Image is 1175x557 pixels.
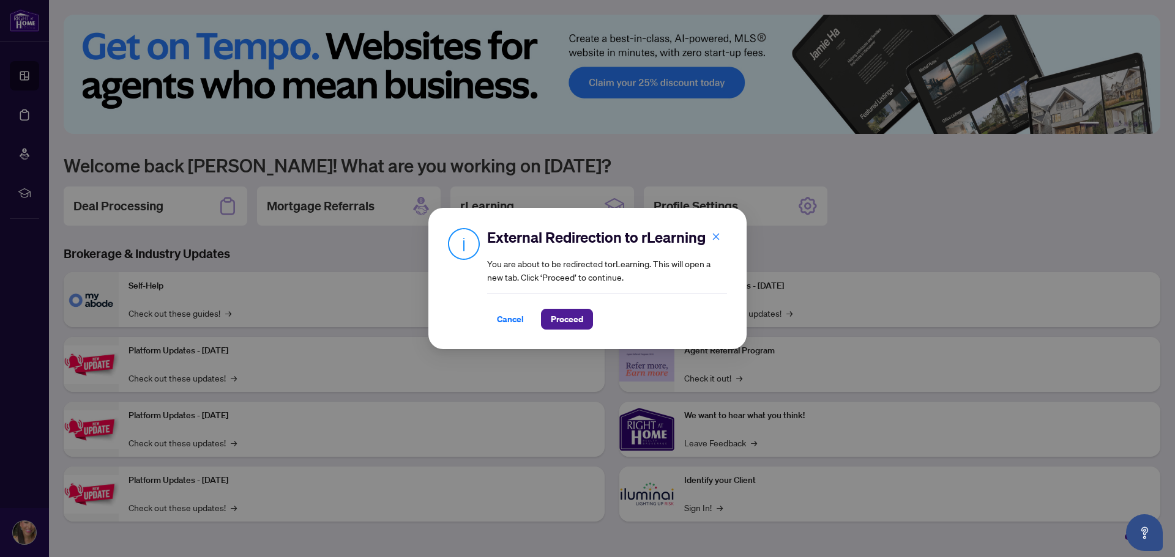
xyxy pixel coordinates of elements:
span: Cancel [497,309,524,329]
button: Cancel [487,309,534,330]
span: close [712,232,720,241]
span: Proceed [551,309,583,329]
h2: External Redirection to rLearning [487,227,727,247]
button: Open asap [1126,514,1163,551]
img: Info Icon [448,227,480,260]
div: You are about to be redirected to rLearning . This will open a new tab. Click ‘Proceed’ to continue. [487,227,727,330]
button: Proceed [541,309,593,330]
